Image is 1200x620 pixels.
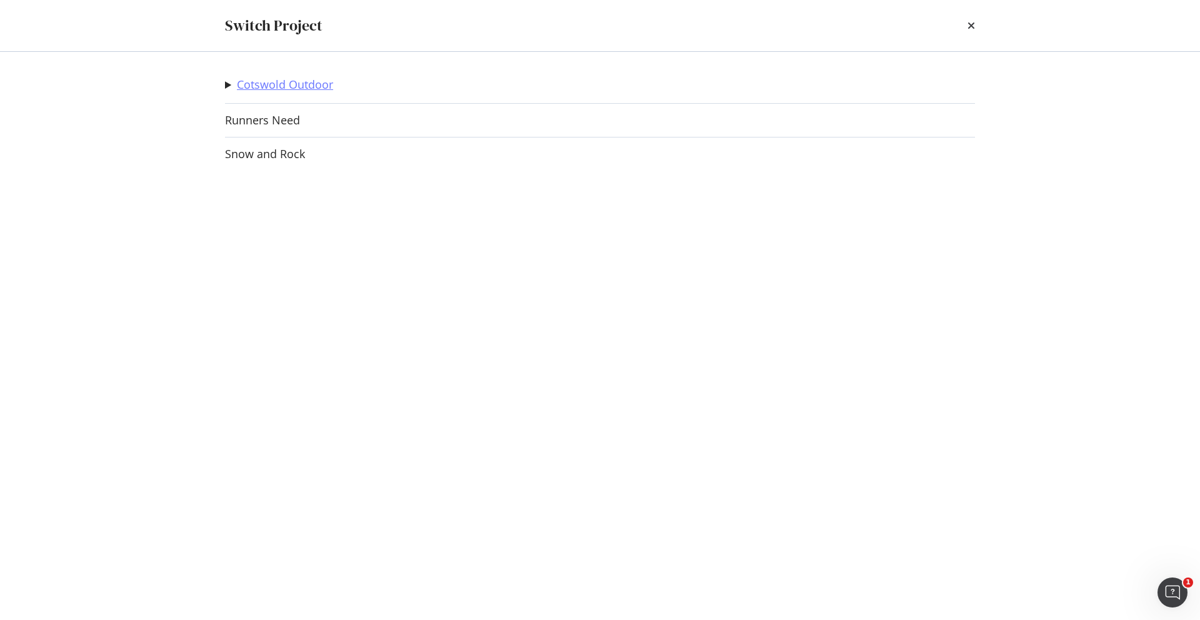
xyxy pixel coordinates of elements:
div: times [967,15,975,36]
a: Runners Need [225,114,300,127]
iframe: Intercom live chat [1157,577,1187,607]
a: Snow and Rock [225,147,305,161]
a: Cotswold Outdoor [237,78,333,91]
summary: Cotswold Outdoor [225,77,333,93]
div: Switch Project [225,15,322,36]
span: 1 [1183,577,1193,587]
